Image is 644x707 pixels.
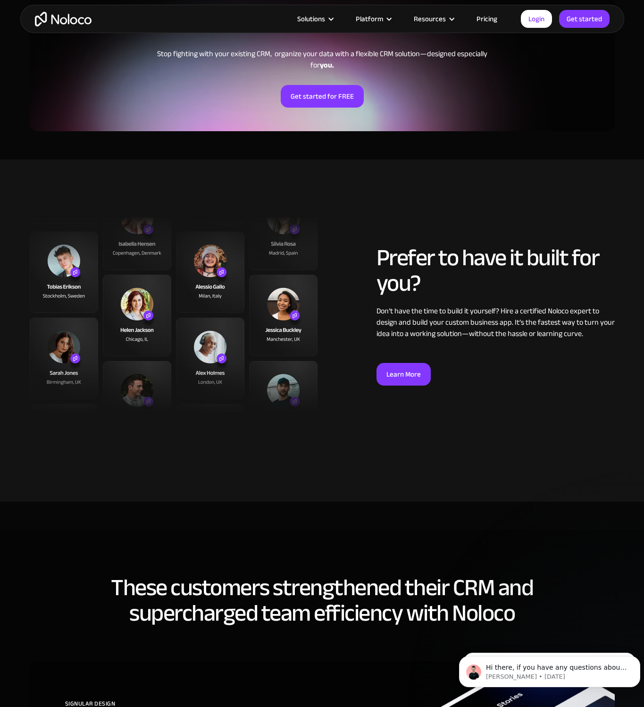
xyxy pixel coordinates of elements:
a: Get started for FREE [281,85,364,108]
div: Solutions [297,13,325,25]
a: Login [521,10,552,28]
div: Solutions [285,13,344,25]
a: Pricing [465,13,509,25]
div: Don’t have the time to build it yourself? Hire a certified Noloco expert to design and build your... [376,305,615,339]
strong: you. [320,58,334,72]
iframe: Intercom notifications message [455,636,644,702]
div: Platform [344,13,402,25]
div: Resources [402,13,465,25]
div: Resources [414,13,446,25]
h2: These customers strengthened their CRM and supercharged team efficiency with Noloco [30,575,615,626]
div: Platform [356,13,383,25]
a: home [35,12,92,26]
div: Stop fighting with your existing CRM, organize your data with a flexible CRM solution—designed es... [30,48,615,71]
a: Get started [559,10,610,28]
h2: Prefer to have it built for you? [376,245,615,296]
a: Learn More [376,363,431,386]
